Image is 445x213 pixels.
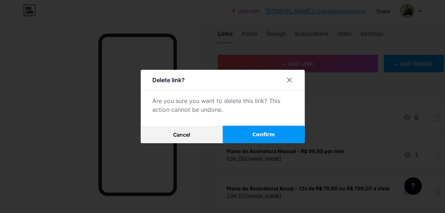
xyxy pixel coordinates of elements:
[223,126,305,143] button: Confirm
[152,76,185,84] div: Delete link?
[173,132,190,138] span: Cancel
[252,131,275,138] span: Confirm
[152,96,293,114] div: Are you sure you want to delete this link? This action cannot be undone.
[141,126,223,143] button: Cancel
